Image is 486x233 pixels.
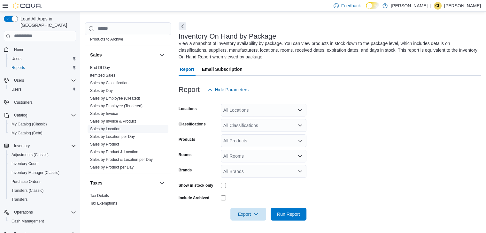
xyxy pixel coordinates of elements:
button: Sales [158,51,166,59]
span: My Catalog (Classic) [12,122,47,127]
a: Adjustments (Classic) [9,151,51,159]
span: Users [9,55,76,63]
label: Rooms [179,152,192,157]
span: Purchase Orders [9,178,76,185]
span: Sales by Employee (Tendered) [90,103,143,109]
div: Sales [85,64,171,174]
span: Reports [9,64,76,71]
button: Home [1,45,79,54]
a: Sales by Day [90,88,113,93]
button: Inventory Manager (Classic) [6,168,79,177]
span: Tax Exemptions [90,201,117,206]
a: Reports [9,64,27,71]
span: Inventory Count [9,160,76,168]
span: Inventory Manager (Classic) [9,169,76,177]
a: Itemized Sales [90,73,115,78]
button: My Catalog (Classic) [6,120,79,129]
button: Catalog [1,111,79,120]
span: Sales by Product & Location [90,149,138,154]
a: Sales by Product per Day [90,165,134,169]
button: Adjustments (Classic) [6,150,79,159]
label: Products [179,137,195,142]
span: Tax Details [90,193,109,198]
span: My Catalog (Beta) [9,129,76,137]
span: Home [12,46,76,54]
a: End Of Day [90,65,110,70]
span: Sales by Classification [90,80,128,86]
span: Hide Parameters [215,86,249,93]
a: Sales by Product & Location per Day [90,157,153,162]
button: Inventory [12,142,32,150]
span: Cash Management [12,219,44,224]
button: Open list of options [297,154,303,159]
div: Products [85,28,171,46]
button: My Catalog (Beta) [6,129,79,138]
span: Users [14,78,24,83]
button: Open list of options [297,108,303,113]
p: [PERSON_NAME] [444,2,481,10]
span: Sales by Invoice [90,111,118,116]
span: Inventory Manager (Classic) [12,170,59,175]
span: Email Subscription [202,63,243,76]
label: Include Archived [179,195,209,200]
a: Inventory Manager (Classic) [9,169,62,177]
h3: Sales [90,52,102,58]
span: Sales by Location [90,126,120,132]
span: My Catalog (Classic) [9,120,76,128]
div: Taxes [85,192,171,210]
span: Users [12,56,21,61]
label: Locations [179,106,197,111]
a: Sales by Classification [90,81,128,85]
button: Users [12,77,27,84]
a: Tax Details [90,193,109,198]
a: Sales by Location per Day [90,134,135,139]
span: Load All Apps in [GEOGRAPHIC_DATA] [18,16,76,28]
button: Cash Management [6,217,79,226]
span: Customers [14,100,33,105]
button: Operations [1,208,79,217]
button: Customers [1,98,79,107]
a: Sales by Product & Location [90,150,138,154]
span: Report [180,63,194,76]
button: Operations [12,208,35,216]
a: My Catalog (Beta) [9,129,45,137]
a: Cash Management [9,217,46,225]
button: Run Report [271,208,306,221]
h3: Taxes [90,180,103,186]
input: Dark Mode [366,2,379,9]
button: Users [1,76,79,85]
button: Hide Parameters [205,83,251,96]
p: [PERSON_NAME] [391,2,428,10]
span: Run Report [277,211,300,217]
span: Adjustments (Classic) [9,151,76,159]
a: Transfers (Classic) [9,187,46,194]
span: Sales by Product [90,142,119,147]
label: Show in stock only [179,183,213,188]
p: | [430,2,431,10]
span: Cash Management [9,217,76,225]
button: Open list of options [297,123,303,128]
a: Sales by Location [90,127,120,131]
button: Taxes [90,180,157,186]
span: Users [12,87,21,92]
span: Users [12,77,76,84]
span: Home [14,47,24,52]
a: Home [12,46,27,54]
a: Users [9,86,24,93]
button: Users [6,85,79,94]
button: Transfers (Classic) [6,186,79,195]
a: Sales by Employee (Created) [90,96,140,101]
span: Purchase Orders [12,179,41,184]
span: Adjustments (Classic) [12,152,49,157]
span: Operations [14,210,33,215]
span: Reports [12,65,25,70]
a: Products to Archive [90,37,123,41]
span: Transfers (Classic) [12,188,43,193]
button: Users [6,54,79,63]
div: View a snapshot of inventory availability by package. You can view products in stock down to the ... [179,40,478,60]
a: Users [9,55,24,63]
button: Open list of options [297,169,303,174]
